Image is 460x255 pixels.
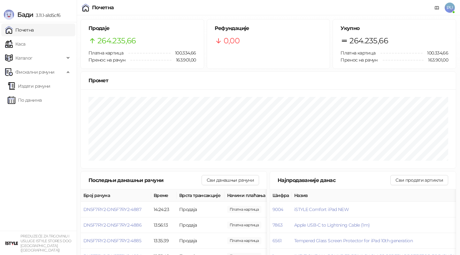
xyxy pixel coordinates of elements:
span: 163.901,00 [172,56,196,63]
div: Промет [88,76,448,84]
td: 14:24:23 [151,202,177,217]
h5: Укупно [341,25,448,32]
button: Tempered Glass Screen Protector for iPad 10th generation [294,238,413,244]
img: Logo [4,10,14,20]
td: 13:56:13 [151,217,177,233]
small: PREDUZEĆE ZA TRGOVINU I USLUGE ISTYLE STORES DOO [GEOGRAPHIC_DATA] ([GEOGRAPHIC_DATA]) [20,234,72,252]
button: DN5F7RY2-DN5F7RY2-4885 [83,238,141,244]
span: Фискални рачуни [15,66,54,78]
a: Документација [432,3,442,13]
th: Начини плаћања [225,189,288,202]
div: Најпродаваније данас [278,176,390,184]
span: Бади [17,11,33,18]
td: Продаја [177,233,225,249]
button: Apple USB-C to Lightning Cable (1m) [294,222,370,228]
span: 6.780,00 [227,222,261,229]
span: PU [445,3,455,13]
span: Пренос на рачун [88,57,125,63]
span: Каталог [15,52,33,64]
td: 13:35:39 [151,233,177,249]
span: 100.334,66 [171,49,196,56]
div: Почетна [92,5,114,10]
th: Шифра [270,189,292,202]
button: DN5F7RY2-DN5F7RY2-4887 [83,207,141,212]
button: 6561 [272,238,281,244]
span: Платна картица [88,50,123,56]
button: Сви данашњи рачуни [202,175,259,185]
a: Почетна [5,24,34,36]
button: 7863 [272,222,282,228]
span: 100.334,66 [423,49,448,56]
a: По данима [8,94,42,106]
span: 68.086,66 [227,237,261,244]
span: Платна картица [341,50,375,56]
span: 5.299,00 [227,206,261,213]
span: 264.235,66 [97,35,136,47]
button: iSTYLE Comfort iPad NEW [294,207,349,212]
td: Продаја [177,217,225,233]
button: 9004 [272,207,283,212]
span: 3.11.1-a1d5cf6 [33,12,60,18]
span: 163.901,00 [424,56,448,63]
button: DN5F7RY2-DN5F7RY2-4886 [83,222,142,228]
a: Издати рачуни [8,80,50,92]
span: 0,00 [224,35,240,47]
div: Последњи данашњи рачуни [88,176,202,184]
td: Продаја [177,202,225,217]
th: Врста трансакције [177,189,225,202]
a: Каса [5,38,25,50]
th: Број рачуна [81,189,151,202]
button: Сви продати артикли [390,175,448,185]
span: Пренос на рачун [341,57,377,63]
span: 264.235,66 [349,35,388,47]
th: Време [151,189,177,202]
h5: Продаје [88,25,196,32]
h5: Рефундације [215,25,322,32]
img: 64x64-companyLogo-77b92cf4-9946-4f36-9751-bf7bb5fd2c7d.png [5,237,18,250]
